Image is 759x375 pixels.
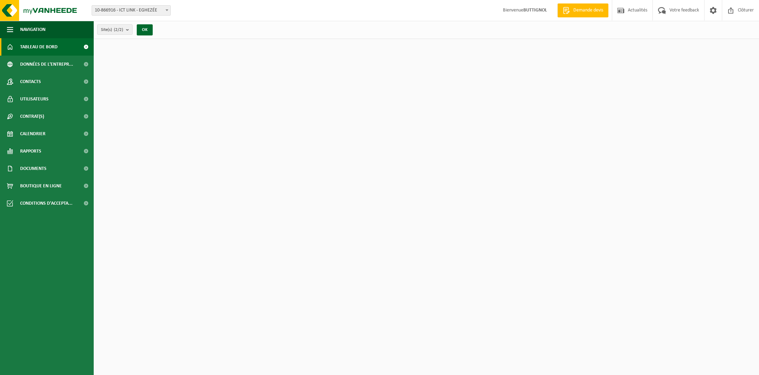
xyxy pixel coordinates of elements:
span: Contrat(s) [20,108,44,125]
span: Site(s) [101,25,123,35]
span: Boutique en ligne [20,177,62,195]
span: 10-866916 - ICT LINK - EGHEZÉE [92,5,171,16]
span: Documents [20,160,47,177]
count: (2/2) [114,27,123,32]
a: Demande devis [557,3,608,17]
span: Demande devis [572,7,605,14]
span: Navigation [20,21,45,38]
button: OK [137,24,153,35]
span: Données de l'entrepr... [20,56,73,73]
strong: BUTTIGNOL [523,8,547,13]
span: Calendrier [20,125,45,142]
span: Utilisateurs [20,90,49,108]
span: Tableau de bord [20,38,58,56]
span: 10-866916 - ICT LINK - EGHEZÉE [92,6,170,15]
button: Site(s)(2/2) [97,24,133,35]
span: Rapports [20,142,41,160]
span: Contacts [20,73,41,90]
span: Conditions d'accepta... [20,195,73,212]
